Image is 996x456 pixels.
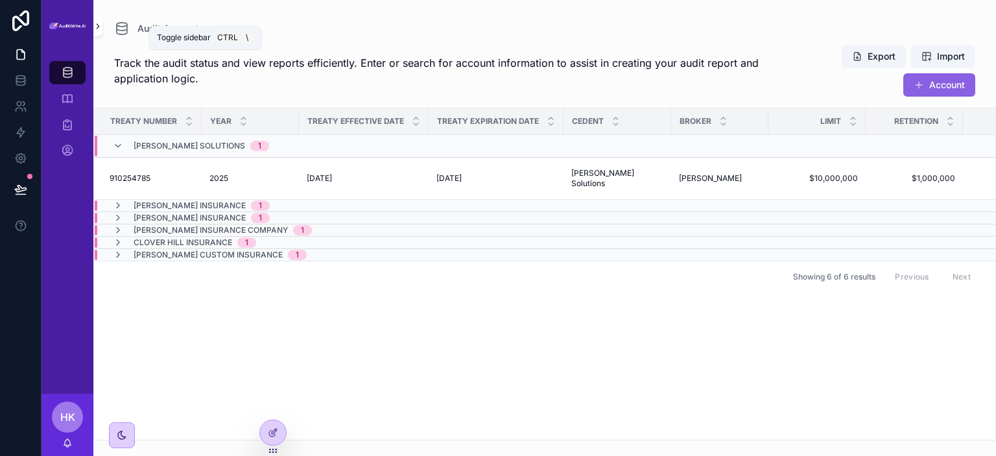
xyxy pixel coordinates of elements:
span: Audit Accounts [137,22,204,35]
span: [PERSON_NAME] Insurance Company [134,225,288,235]
span: Treaty Effective Date [307,116,404,126]
span: Showing 6 of 6 results [793,272,875,282]
a: Audit Accounts [114,21,204,36]
div: 1 [245,237,248,248]
span: Year [210,116,231,126]
span: Toggle sidebar [157,32,211,43]
button: Import [911,45,975,68]
span: Track the audit status and view reports efficiently. Enter or search for account information to a... [114,55,775,86]
span: Retention [894,116,938,126]
span: \ [242,32,252,43]
button: Export [842,45,906,68]
span: Cedent [572,116,604,126]
span: Limit [820,116,841,126]
span: Broker [680,116,711,126]
a: [DATE] [436,173,556,184]
span: Treaty Expiration Date [437,116,539,126]
span: [PERSON_NAME] Insurance [134,200,246,211]
div: 1 [301,225,304,235]
a: [PERSON_NAME] Solutions [571,168,663,189]
a: $10,000,000 [776,173,858,184]
div: scrollable content [41,52,93,179]
a: $1,000,000 [873,173,955,184]
button: Account [903,73,975,97]
span: [PERSON_NAME] [679,173,742,184]
div: 1 [296,250,299,260]
a: [DATE] [307,173,421,184]
span: [PERSON_NAME] Insurance [134,213,246,223]
span: [DATE] [307,173,332,184]
span: Ctrl [216,31,239,44]
span: 910254785 [110,173,150,184]
span: 2025 [209,173,228,184]
img: App logo [49,23,86,30]
div: 1 [259,200,262,211]
a: 910254785 [110,173,194,184]
div: 1 [259,213,262,223]
span: [PERSON_NAME] Custom Insurance [134,250,283,260]
span: Clover Hill Insurance [134,237,232,248]
a: [PERSON_NAME] [679,173,761,184]
div: 1 [258,141,261,151]
span: [DATE] [436,173,462,184]
a: 2025 [209,173,291,184]
span: HK [60,409,75,425]
span: [PERSON_NAME] Solutions [134,141,245,151]
span: Import [937,50,965,63]
span: Treaty Number [110,116,177,126]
